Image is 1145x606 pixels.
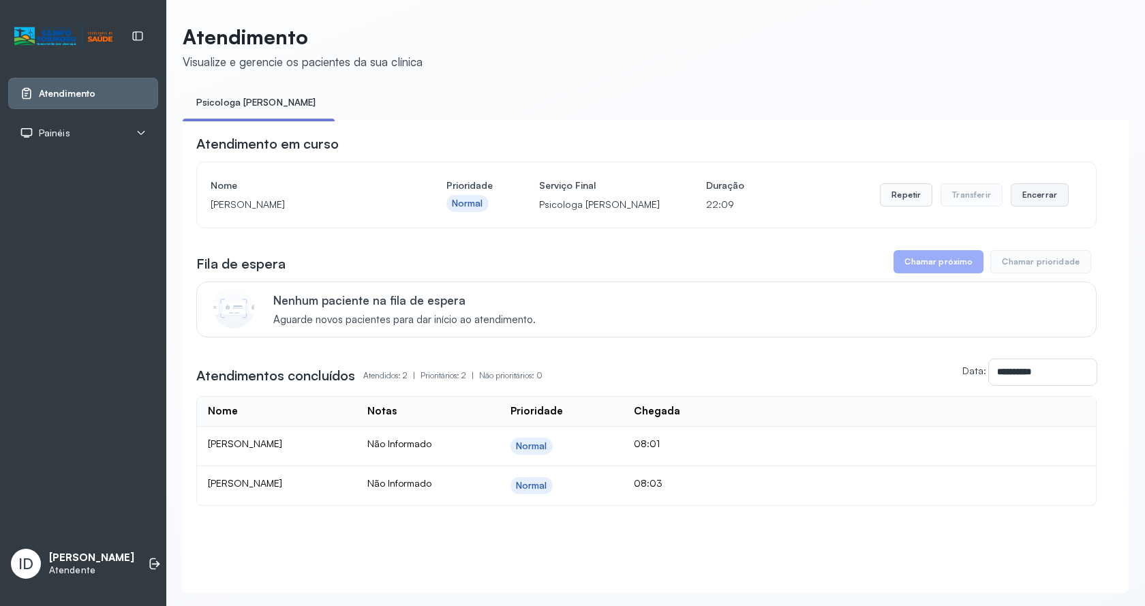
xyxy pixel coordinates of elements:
[990,250,1091,273] button: Chamar prioridade
[446,176,493,195] h4: Prioridade
[196,366,355,385] h3: Atendimentos concluídos
[367,438,431,449] span: Não Informado
[941,183,1003,207] button: Transferir
[880,183,932,207] button: Repetir
[183,55,423,69] div: Visualize e gerencie os pacientes da sua clínica
[213,288,254,329] img: Imagem de CalloutCard
[211,195,400,214] p: [PERSON_NAME]
[1011,183,1069,207] button: Encerrar
[516,480,547,491] div: Normal
[363,366,421,385] p: Atendidos: 2
[706,195,744,214] p: 22:09
[510,405,563,418] div: Prioridade
[208,405,238,418] div: Nome
[273,314,536,327] span: Aguarde novos pacientes para dar início ao atendimento.
[413,370,415,380] span: |
[706,176,744,195] h4: Duração
[196,254,286,273] h3: Fila de espera
[39,88,95,100] span: Atendimento
[39,127,70,139] span: Painéis
[634,405,680,418] div: Chegada
[183,91,329,114] a: Psicologa [PERSON_NAME]
[49,551,134,564] p: [PERSON_NAME]
[472,370,474,380] span: |
[273,293,536,307] p: Nenhum paciente na fila de espera
[634,438,660,449] span: 08:01
[516,440,547,452] div: Normal
[367,405,397,418] div: Notas
[452,198,483,209] div: Normal
[14,25,112,48] img: Logotipo do estabelecimento
[539,176,660,195] h4: Serviço Final
[183,25,423,49] p: Atendimento
[479,366,543,385] p: Não prioritários: 0
[367,477,431,489] span: Não Informado
[196,134,339,153] h3: Atendimento em curso
[421,366,479,385] p: Prioritários: 2
[211,176,400,195] h4: Nome
[894,250,983,273] button: Chamar próximo
[539,195,660,214] p: Psicologa [PERSON_NAME]
[49,564,134,576] p: Atendente
[20,87,147,100] a: Atendimento
[208,438,282,449] span: [PERSON_NAME]
[962,365,986,376] label: Data:
[208,477,282,489] span: [PERSON_NAME]
[634,477,662,489] span: 08:03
